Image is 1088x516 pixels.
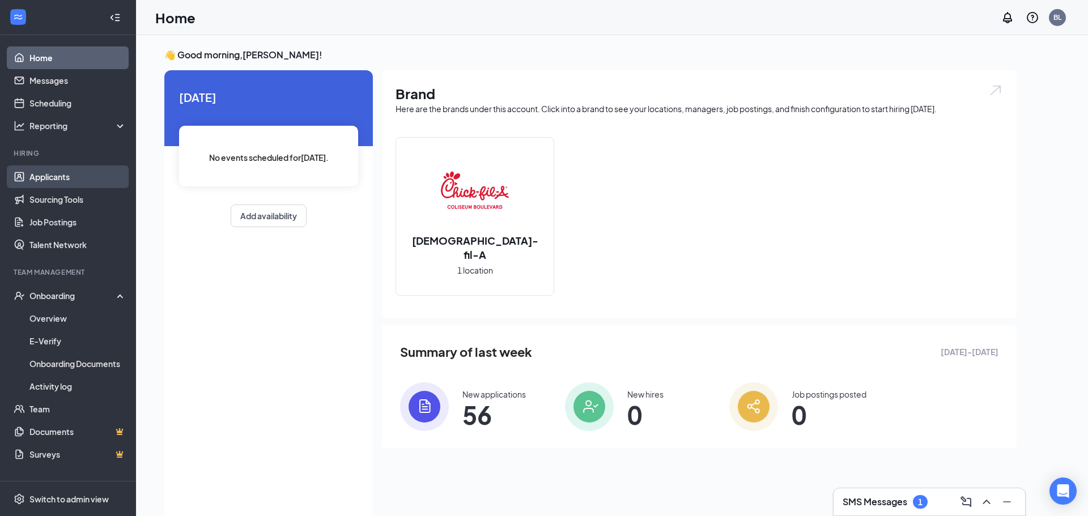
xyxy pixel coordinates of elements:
a: Sourcing Tools [29,188,126,211]
img: icon [565,382,614,431]
div: Switch to admin view [29,493,109,505]
a: Applicants [29,165,126,188]
div: Reporting [29,120,127,131]
svg: QuestionInfo [1026,11,1039,24]
span: 0 [792,404,866,425]
a: Team [29,398,126,420]
a: Activity log [29,375,126,398]
a: Messages [29,69,126,92]
h1: Brand [396,84,1003,103]
h3: 👋 Good morning, [PERSON_NAME] ! [164,49,1017,61]
div: New hires [627,389,664,400]
span: No events scheduled for [DATE] . [209,151,329,164]
svg: UserCheck [14,290,25,301]
span: [DATE] - [DATE] [941,346,998,358]
svg: Analysis [14,120,25,131]
div: BL [1053,12,1061,22]
svg: WorkstreamLogo [12,11,24,23]
a: Scheduling [29,92,126,114]
div: Onboarding [29,290,117,301]
a: Job Postings [29,211,126,233]
svg: ChevronUp [980,495,993,509]
div: Job postings posted [792,389,866,400]
div: 1 [918,497,923,507]
svg: Settings [14,493,25,505]
img: open.6027fd2a22e1237b5b06.svg [988,84,1003,97]
svg: ComposeMessage [959,495,973,509]
svg: Collapse [109,12,121,23]
h1: Home [155,8,195,27]
div: Hiring [14,148,124,158]
button: ChevronUp [977,493,996,511]
img: icon [729,382,778,431]
a: Talent Network [29,233,126,256]
span: 1 location [457,264,493,276]
div: Open Intercom Messenger [1049,477,1077,505]
a: Overview [29,307,126,330]
img: Chick-fil-A [439,156,511,229]
h2: [DEMOGRAPHIC_DATA]-fil-A [396,233,554,262]
div: Here are the brands under this account. Click into a brand to see your locations, managers, job p... [396,103,1003,114]
button: ComposeMessage [957,493,975,511]
a: Home [29,46,126,69]
span: 56 [462,404,526,425]
span: Summary of last week [400,342,532,362]
svg: Notifications [1001,11,1014,24]
span: 0 [627,404,664,425]
img: icon [400,382,449,431]
div: Team Management [14,267,124,277]
div: New applications [462,389,526,400]
a: Onboarding Documents [29,352,126,375]
a: DocumentsCrown [29,420,126,443]
svg: Minimize [1000,495,1014,509]
button: Add availability [231,204,307,227]
a: E-Verify [29,330,126,352]
h3: SMS Messages [843,496,907,508]
button: Minimize [998,493,1016,511]
span: [DATE] [179,88,358,106]
a: SurveysCrown [29,443,126,466]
